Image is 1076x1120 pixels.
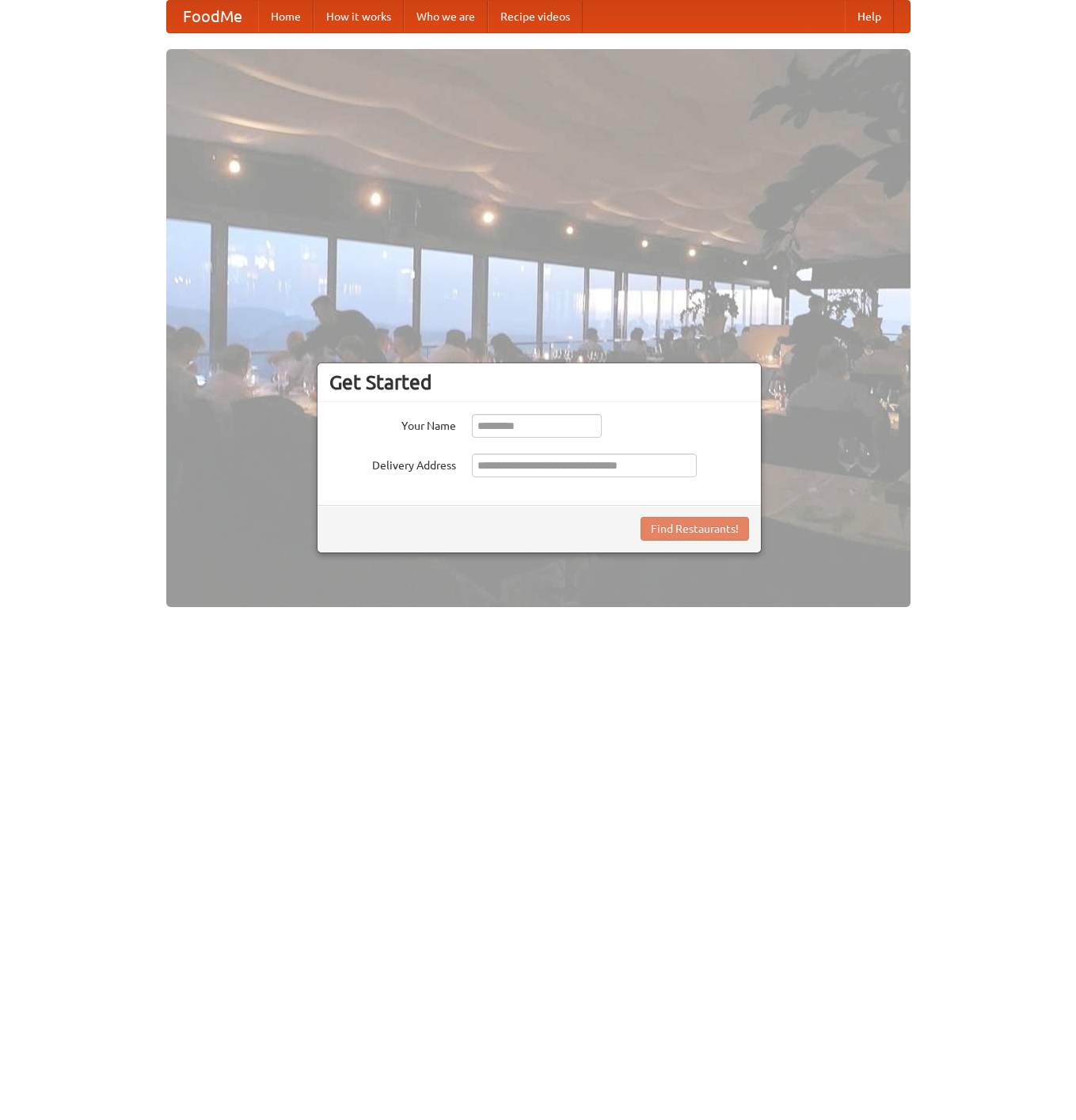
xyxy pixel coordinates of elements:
[314,1,404,32] a: How it works
[488,1,583,32] a: Recipe videos
[329,370,749,394] h3: Get Started
[167,1,258,32] a: FoodMe
[329,414,456,434] label: Your Name
[845,1,894,32] a: Help
[329,454,456,473] label: Delivery Address
[258,1,314,32] a: Home
[641,517,749,541] button: Find Restaurants!
[404,1,488,32] a: Who we are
